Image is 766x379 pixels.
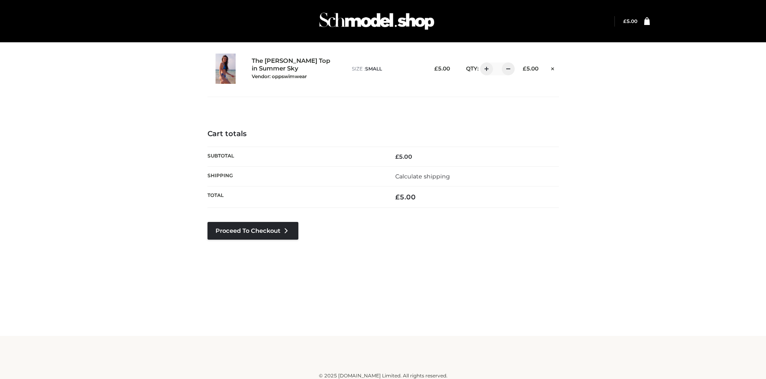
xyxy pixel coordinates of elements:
[458,62,509,75] div: QTY:
[623,18,637,24] a: £5.00
[434,65,450,72] bdi: 5.00
[395,193,400,201] span: £
[395,173,450,180] a: Calculate shipping
[395,153,412,160] bdi: 5.00
[207,186,383,208] th: Total
[316,5,437,37] img: Schmodel Admin 964
[252,73,307,79] small: Vendor: oppswimwear
[523,65,538,72] bdi: 5.00
[252,57,335,80] a: The [PERSON_NAME] Top in Summer SkyVendor: oppswimwear
[207,166,383,186] th: Shipping
[395,153,399,160] span: £
[207,147,383,166] th: Subtotal
[395,193,416,201] bdi: 5.00
[623,18,637,24] bdi: 5.00
[523,65,526,72] span: £
[207,222,298,240] a: Proceed to Checkout
[623,18,626,24] span: £
[365,66,382,72] span: SMALL
[207,130,559,139] h4: Cart totals
[352,65,421,72] p: size :
[546,62,559,73] a: Remove this item
[434,65,438,72] span: £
